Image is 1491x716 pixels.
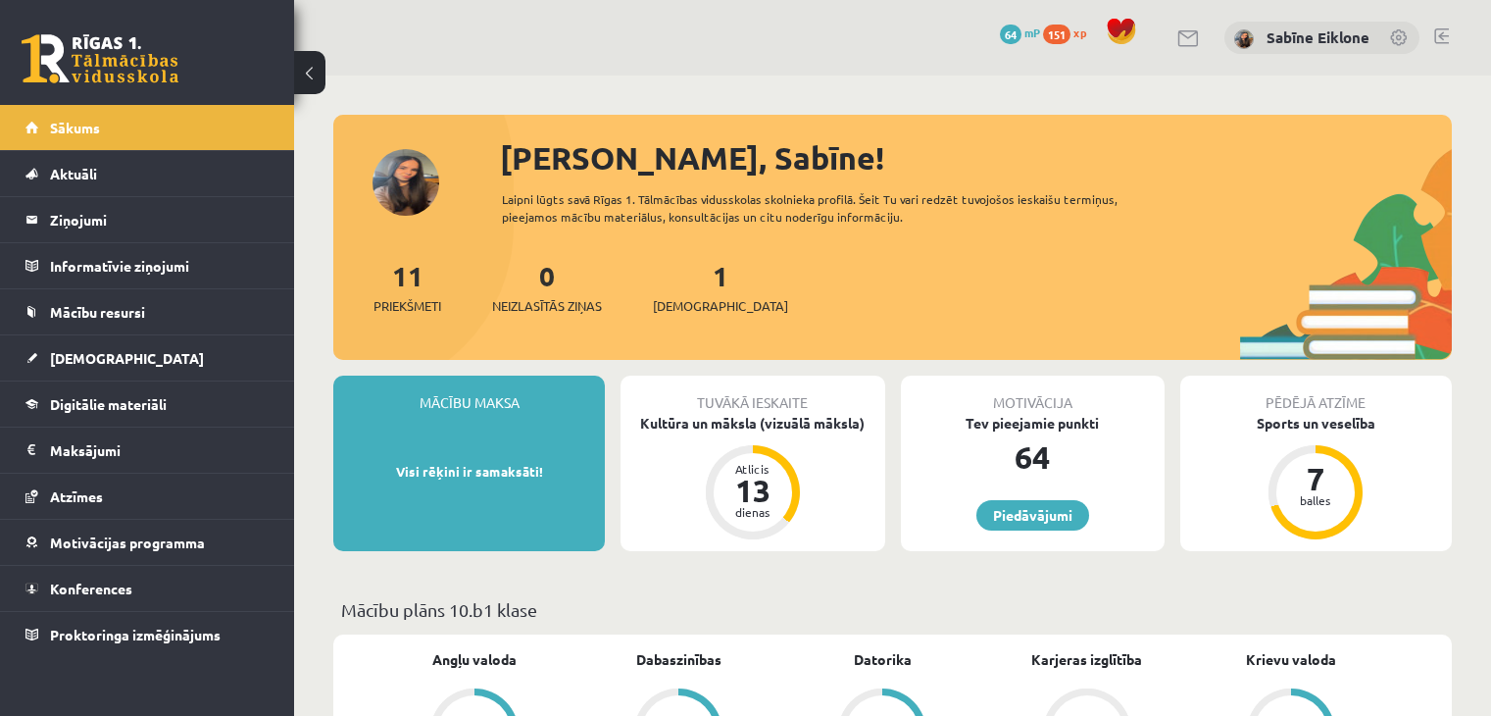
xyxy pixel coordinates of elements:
[1234,29,1254,49] img: Sabīne Eiklone
[50,626,221,643] span: Proktoringa izmēģinājums
[25,105,270,150] a: Sākums
[1000,25,1040,40] a: 64 mP
[50,303,145,321] span: Mācību resursi
[1024,25,1040,40] span: mP
[25,151,270,196] a: Aktuāli
[1043,25,1070,44] span: 151
[1246,649,1336,670] a: Krievu valoda
[492,258,602,316] a: 0Neizlasītās ziņas
[50,349,204,367] span: [DEMOGRAPHIC_DATA]
[50,165,97,182] span: Aktuāli
[1031,649,1142,670] a: Karjeras izglītība
[22,34,178,83] a: Rīgas 1. Tālmācības vidusskola
[25,612,270,657] a: Proktoringa izmēģinājums
[25,243,270,288] a: Informatīvie ziņojumi
[333,376,605,413] div: Mācību maksa
[50,243,270,288] legend: Informatīvie ziņojumi
[1180,413,1452,434] div: Sports un veselība
[432,649,517,670] a: Angļu valoda
[502,190,1173,226] div: Laipni lūgts savā Rīgas 1. Tālmācības vidusskolas skolnieka profilā. Šeit Tu vari redzēt tuvojošo...
[25,335,270,381] a: [DEMOGRAPHIC_DATA]
[723,463,782,475] div: Atlicis
[50,197,270,242] legend: Ziņojumi
[723,506,782,518] div: dienas
[1180,376,1452,413] div: Pēdējā atzīme
[25,197,270,242] a: Ziņojumi
[50,487,103,505] span: Atzīmes
[1073,25,1086,40] span: xp
[343,462,595,482] p: Visi rēķini ir samaksāti!
[653,258,788,316] a: 1[DEMOGRAPHIC_DATA]
[621,413,884,542] a: Kultūra un māksla (vizuālā māksla) Atlicis 13 dienas
[901,376,1165,413] div: Motivācija
[25,474,270,519] a: Atzīmes
[976,500,1089,531] a: Piedāvājumi
[901,434,1165,481] div: 64
[25,382,270,427] a: Digitālie materiāli
[1000,25,1021,44] span: 64
[1286,463,1345,494] div: 7
[50,428,270,473] legend: Maksājumi
[25,520,270,565] a: Motivācijas programma
[500,134,1452,181] div: [PERSON_NAME], Sabīne!
[50,580,132,597] span: Konferences
[1180,413,1452,542] a: Sports un veselība 7 balles
[854,649,912,670] a: Datorika
[50,119,100,136] span: Sākums
[25,428,270,473] a: Maksājumi
[50,395,167,413] span: Digitālie materiāli
[1267,27,1369,47] a: Sabīne Eiklone
[492,296,602,316] span: Neizlasītās ziņas
[25,566,270,611] a: Konferences
[341,596,1444,623] p: Mācību plāns 10.b1 klase
[373,258,441,316] a: 11Priekšmeti
[50,534,205,551] span: Motivācijas programma
[25,289,270,334] a: Mācību resursi
[373,296,441,316] span: Priekšmeti
[621,413,884,434] div: Kultūra un māksla (vizuālā māksla)
[901,413,1165,434] div: Tev pieejamie punkti
[1043,25,1096,40] a: 151 xp
[723,475,782,506] div: 13
[621,376,884,413] div: Tuvākā ieskaite
[1286,494,1345,506] div: balles
[636,649,721,670] a: Dabaszinības
[653,296,788,316] span: [DEMOGRAPHIC_DATA]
